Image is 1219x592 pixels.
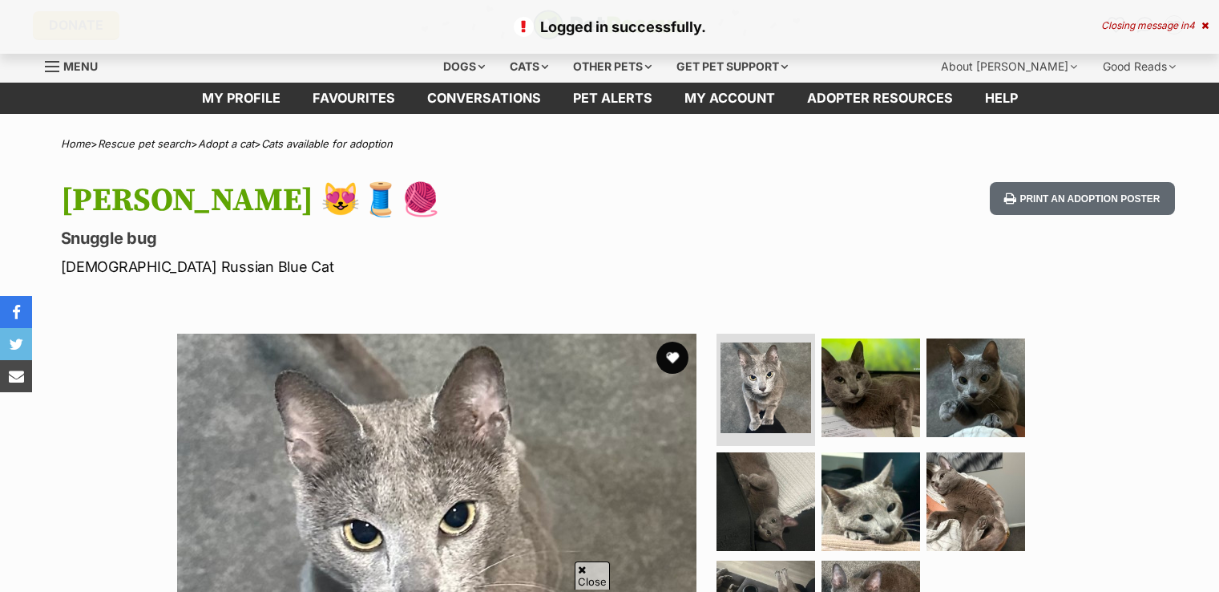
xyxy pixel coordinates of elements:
[61,256,739,278] p: [DEMOGRAPHIC_DATA] Russian Blue Cat
[721,343,811,433] img: Photo of Nikolai 😻🧵🧶
[575,562,610,590] span: Close
[1189,19,1195,31] span: 4
[926,452,1025,551] img: Photo of Nikolai 😻🧵🧶
[16,16,1203,38] p: Logged in successfully.
[21,138,1199,150] div: > > >
[557,83,668,114] a: Pet alerts
[1092,51,1187,83] div: Good Reads
[821,339,920,437] img: Photo of Nikolai 😻🧵🧶
[926,339,1025,437] img: Photo of Nikolai 😻🧵🧶
[198,137,254,150] a: Adopt a cat
[668,83,791,114] a: My account
[498,51,559,83] div: Cats
[716,452,815,551] img: Photo of Nikolai 😻🧵🧶
[411,83,557,114] a: conversations
[990,182,1174,215] button: Print an adoption poster
[63,59,98,73] span: Menu
[930,51,1088,83] div: About [PERSON_NAME]
[665,51,799,83] div: Get pet support
[791,83,969,114] a: Adopter resources
[297,83,411,114] a: Favourites
[261,137,393,150] a: Cats available for adoption
[45,51,109,79] a: Menu
[98,137,191,150] a: Rescue pet search
[61,137,91,150] a: Home
[61,182,739,219] h1: [PERSON_NAME] 😻🧵🧶
[1101,20,1209,31] div: Closing message in
[61,227,739,249] p: Snuggle bug
[432,51,496,83] div: Dogs
[562,51,663,83] div: Other pets
[969,83,1034,114] a: Help
[186,83,297,114] a: My profile
[656,342,688,374] button: favourite
[821,452,920,551] img: Photo of Nikolai 😻🧵🧶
